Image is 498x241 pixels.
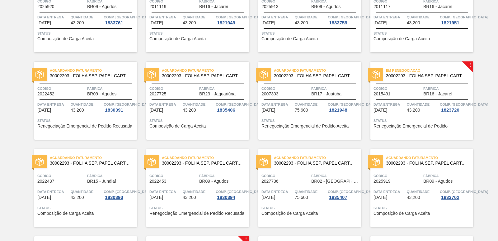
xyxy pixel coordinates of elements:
span: 2025920 [37,4,54,9]
span: 15/10/2025 [261,21,275,25]
span: 22/10/2025 [374,195,387,200]
span: Data entrega [37,189,69,195]
span: Composição de Carga Aceita [261,36,318,41]
a: Comp. [GEOGRAPHIC_DATA]1823720 [440,101,472,113]
span: 22/10/2025 [261,195,275,200]
span: Renegociação Emergencial de Pedido Recusada [37,124,132,128]
span: BR23 - Jaguariúna [199,92,236,96]
span: Status [149,205,247,211]
a: Comp. [GEOGRAPHIC_DATA]1821948 [328,101,359,113]
span: Comp. Carga [216,14,264,20]
span: Aguardando Faturamento [274,155,361,161]
div: 1835406 [216,108,236,113]
span: 20/10/2025 [37,195,51,200]
span: Status [261,30,359,36]
a: statusAguardando Faturamento30002293 - FOLHA SEP. PAPEL CARTAO 1200x1000M 350gCódigo2022437Fábric... [25,149,137,227]
span: Status [261,205,359,211]
span: Fábrica [311,173,359,179]
a: Comp. [GEOGRAPHIC_DATA]1821951 [440,14,472,25]
span: 20/10/2025 [261,108,275,113]
span: 2011117 [374,4,391,9]
span: Aguardando Faturamento [50,67,137,74]
span: Composição de Carga Aceita [149,36,206,41]
span: Fábrica [199,173,247,179]
img: status [35,70,44,79]
span: Código [374,85,422,92]
span: Código [149,173,198,179]
a: Comp. [GEOGRAPHIC_DATA]1833759 [328,14,359,25]
div: 1833761 [104,20,124,25]
span: 13/10/2025 [37,21,51,25]
span: 43,200 [407,108,420,113]
a: statusAguardando Faturamento30002293 - FOLHA SEP. PAPEL CARTAO 1200x1000M 350gCódigo2022452Fábric... [25,62,137,140]
span: 43,200 [407,21,420,25]
span: Aguardando Faturamento [162,155,249,161]
span: 2025919 [374,179,391,184]
span: 43,200 [71,21,84,25]
span: Status [374,205,472,211]
span: Comp. Carga [104,101,152,108]
span: 17/10/2025 [374,21,387,25]
span: Data entrega [149,14,181,20]
div: 1823720 [440,108,460,113]
span: Quantidade [183,14,214,20]
span: Comp. Carga [328,101,376,108]
span: Fábrica [311,85,359,92]
span: Renegociação Emergencial de Pedido Recusada [149,211,244,216]
span: Quantidade [71,14,102,20]
a: statusAguardando Faturamento30002293 - FOLHA SEP. PAPEL CARTAO 1200x1000M 350gCódigo2027725Fábric... [137,62,249,140]
img: status [35,158,44,166]
span: Data entrega [149,101,181,108]
span: Fábrica [423,85,472,92]
a: Comp. [GEOGRAPHIC_DATA]1821949 [216,14,247,25]
span: Composição de Carga Aceita [37,36,94,41]
img: status [148,158,156,166]
span: 30002293 - FOLHA SEP. PAPEL CARTAO 1200x1000M 350g [162,74,244,78]
span: 2022437 [37,179,54,184]
span: 75,600 [295,195,308,200]
span: Código [261,173,310,179]
span: Data entrega [261,189,293,195]
span: Fábrica [199,85,247,92]
span: 43,200 [407,195,420,200]
div: 1821951 [440,20,460,25]
span: 43,200 [295,21,308,25]
span: Código [261,85,310,92]
span: Data entrega [374,101,405,108]
span: Quantidade [183,101,214,108]
span: Data entrega [261,14,293,20]
span: 2007303 [261,92,279,96]
span: Aguardando Faturamento [162,67,249,74]
span: 18/10/2025 [149,108,163,113]
span: 30002293 - FOLHA SEP. PAPEL CARTAO 1200x1000M 350g [386,74,468,78]
span: BR16 - Jacareí [423,4,452,9]
span: 20/10/2025 [149,195,163,200]
span: BR02 - Sergipe [311,179,359,184]
span: Quantidade [407,189,439,195]
a: statusAguardando Faturamento30002293 - FOLHA SEP. PAPEL CARTAO 1200x1000M 350gCódigo2027736Fábric... [249,149,361,227]
span: BR17 - Juatuba [311,92,341,96]
span: Data entrega [37,14,69,20]
span: 43,200 [71,108,84,113]
span: Status [374,118,472,124]
a: statusAguardando Faturamento30002293 - FOLHA SEP. PAPEL CARTAO 1200x1000M 350gCódigo2007303Fábric... [249,62,361,140]
span: Quantidade [295,189,327,195]
span: Status [149,30,247,36]
div: 1830394 [216,195,236,200]
img: status [372,70,380,79]
span: Status [37,118,135,124]
span: 2027736 [261,179,279,184]
img: status [372,158,380,166]
span: Status [37,205,135,211]
span: Comp. Carga [440,14,488,20]
a: statusAguardando Faturamento30002293 - FOLHA SEP. PAPEL CARTAO 1200x1000M 350gCódigo2025919Fábric... [361,149,473,227]
span: Quantidade [295,14,327,20]
span: Aguardando Faturamento [274,67,361,74]
div: 1830391 [104,108,124,113]
span: Comp. Carga [104,14,152,20]
span: Status [374,30,472,36]
span: Fábrica [423,173,472,179]
span: 2015491 [374,92,391,96]
span: Código [37,173,86,179]
span: BR15 - Jundiaí [87,179,116,184]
